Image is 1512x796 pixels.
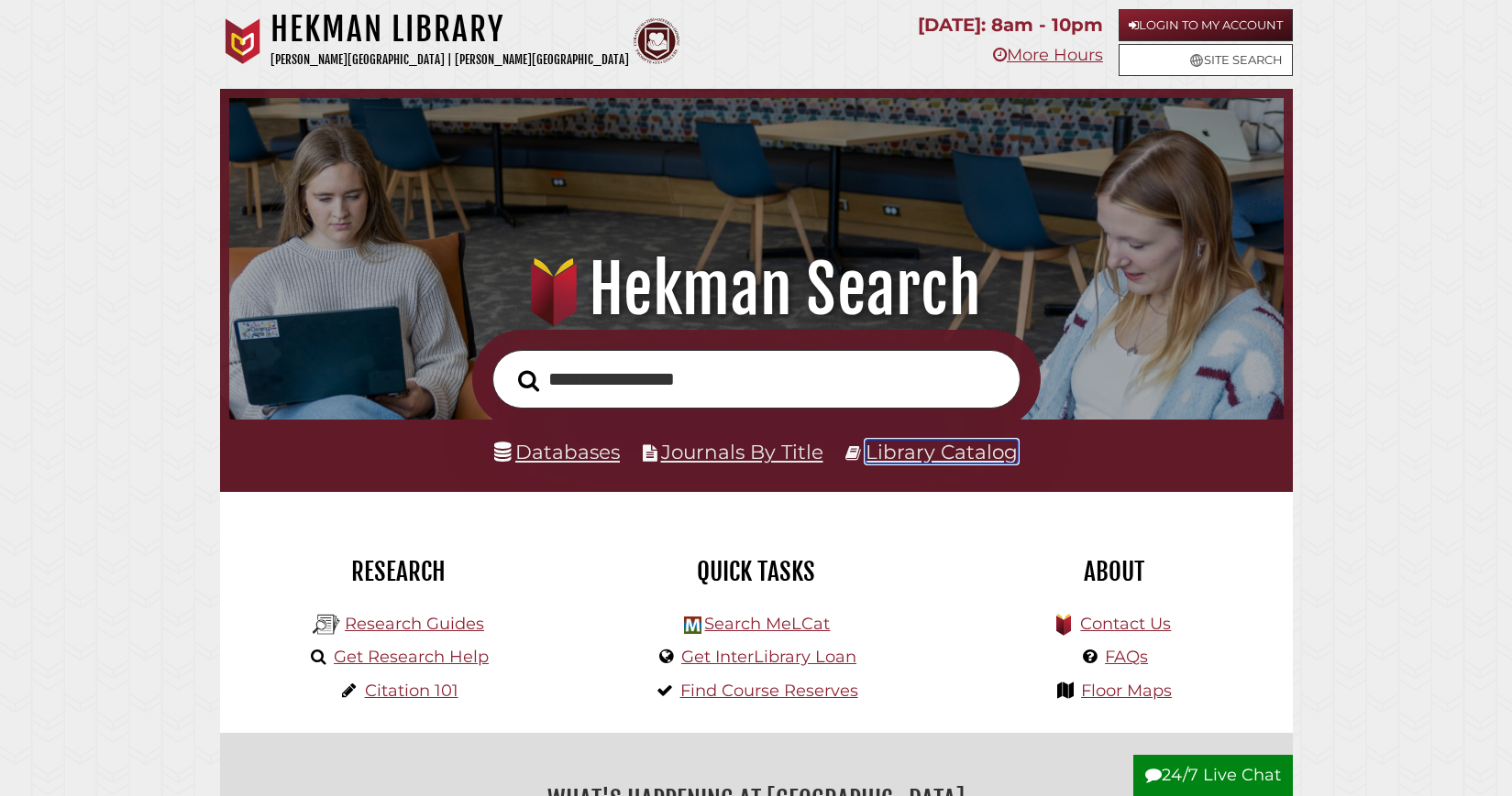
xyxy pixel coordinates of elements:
a: Login to My Account [1119,9,1293,41]
a: Floor Maps [1081,681,1172,701]
img: Hekman Library Logo [684,616,701,634]
a: Citation 101 [365,681,458,701]
h1: Hekman Search [251,249,1261,330]
a: Get InterLibrary Loan [681,647,856,667]
a: FAQs [1105,647,1148,667]
h2: Quick Tasks [591,556,922,587]
a: Journals By Title [661,440,823,463]
p: [PERSON_NAME][GEOGRAPHIC_DATA] | [PERSON_NAME][GEOGRAPHIC_DATA] [270,49,629,71]
button: Search [509,365,548,398]
a: Library Catalog [866,440,1018,463]
img: Calvin Theological Seminary [634,18,679,64]
a: Find Course Reserves [680,681,858,701]
p: [DATE]: 8am - 10pm [918,9,1103,41]
h2: About [949,556,1279,587]
h1: Hekman Library [270,9,629,49]
a: Databases [494,440,620,463]
a: More Hours [993,45,1103,65]
a: Search MeLCat [704,614,830,634]
img: Calvin University [220,18,266,64]
img: Hekman Library Logo [313,611,340,638]
a: Contact Us [1080,614,1171,634]
i: Search [518,369,539,392]
h2: Research [234,556,564,587]
a: Get Research Help [334,647,489,667]
a: Site Search [1119,44,1293,76]
a: Research Guides [345,614,484,634]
